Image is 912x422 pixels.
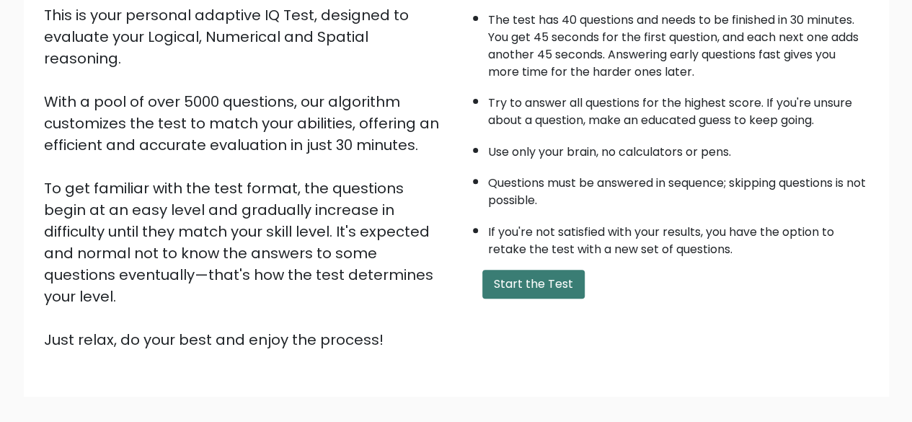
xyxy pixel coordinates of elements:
[488,167,869,209] li: Questions must be answered in sequence; skipping questions is not possible.
[44,4,448,351] div: This is your personal adaptive IQ Test, designed to evaluate your Logical, Numerical and Spatial ...
[488,136,869,161] li: Use only your brain, no calculators or pens.
[488,216,869,258] li: If you're not satisfied with your results, you have the option to retake the test with a new set ...
[488,87,869,129] li: Try to answer all questions for the highest score. If you're unsure about a question, make an edu...
[482,270,585,299] button: Start the Test
[488,4,869,81] li: The test has 40 questions and needs to be finished in 30 minutes. You get 45 seconds for the firs...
